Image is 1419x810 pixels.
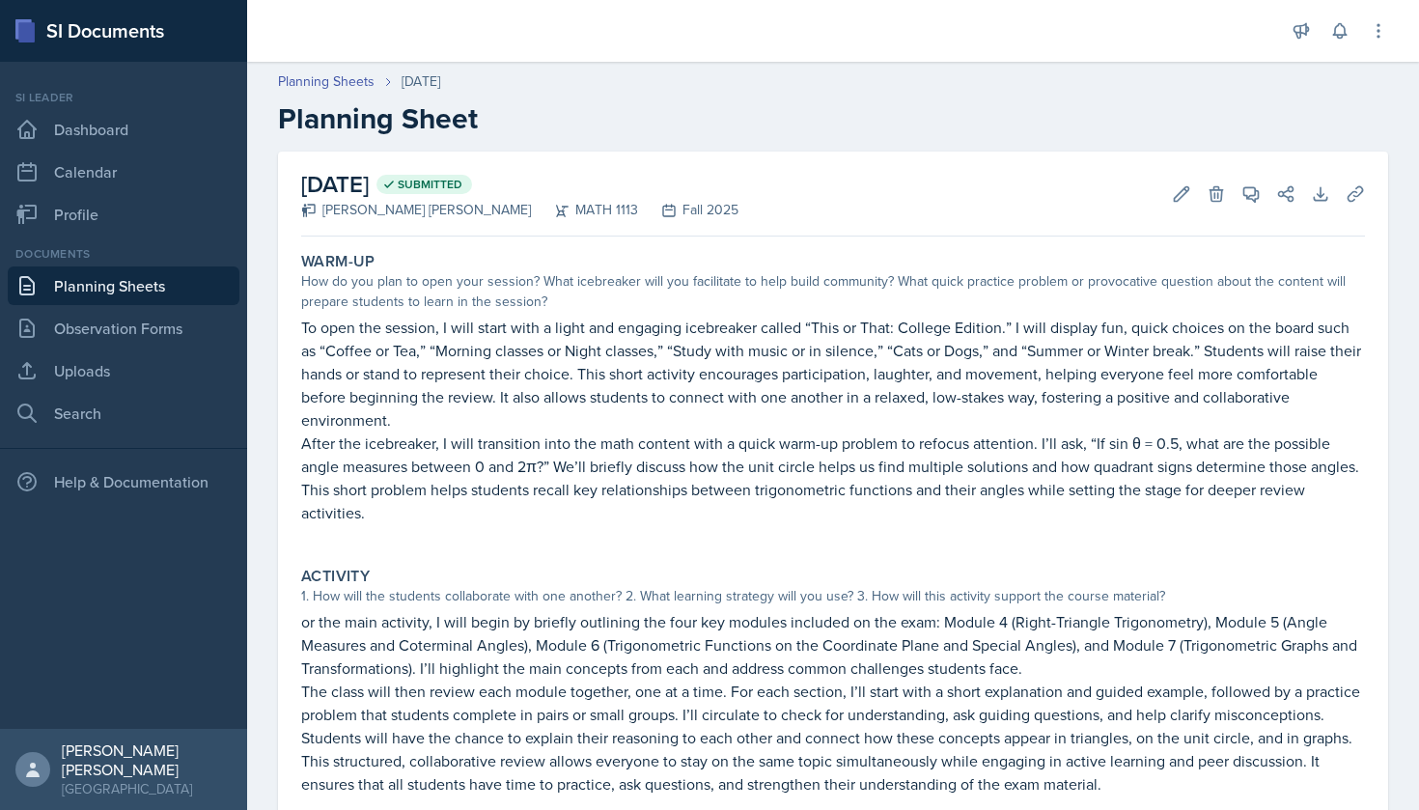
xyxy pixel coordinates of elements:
[402,71,440,92] div: [DATE]
[8,110,239,149] a: Dashboard
[301,200,531,220] div: [PERSON_NAME] [PERSON_NAME]
[8,89,239,106] div: Si leader
[8,309,239,348] a: Observation Forms
[8,394,239,433] a: Search
[301,432,1365,524] p: After the icebreaker, I will transition into the math content with a quick warm-up problem to ref...
[8,153,239,191] a: Calendar
[278,71,375,92] a: Planning Sheets
[301,316,1365,432] p: To open the session, I will start with a light and engaging icebreaker called “This or That: Coll...
[398,177,462,192] span: Submitted
[8,266,239,305] a: Planning Sheets
[301,271,1365,312] div: How do you plan to open your session? What icebreaker will you facilitate to help build community...
[638,200,738,220] div: Fall 2025
[301,586,1365,606] div: 1. How will the students collaborate with one another? 2. What learning strategy will you use? 3....
[8,351,239,390] a: Uploads
[301,567,370,586] label: Activity
[301,749,1365,796] p: This structured, collaborative review allows everyone to stay on the same topic simultaneously wh...
[62,779,232,798] div: [GEOGRAPHIC_DATA]
[531,200,638,220] div: MATH 1113
[301,680,1365,749] p: The class will then review each module together, one at a time. For each section, I’ll start with...
[278,101,1388,136] h2: Planning Sheet
[301,167,738,202] h2: [DATE]
[62,740,232,779] div: [PERSON_NAME] [PERSON_NAME]
[301,610,1365,680] p: or the main activity, I will begin by briefly outlining the four key modules included on the exam...
[8,195,239,234] a: Profile
[8,462,239,501] div: Help & Documentation
[301,252,376,271] label: Warm-Up
[8,245,239,263] div: Documents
